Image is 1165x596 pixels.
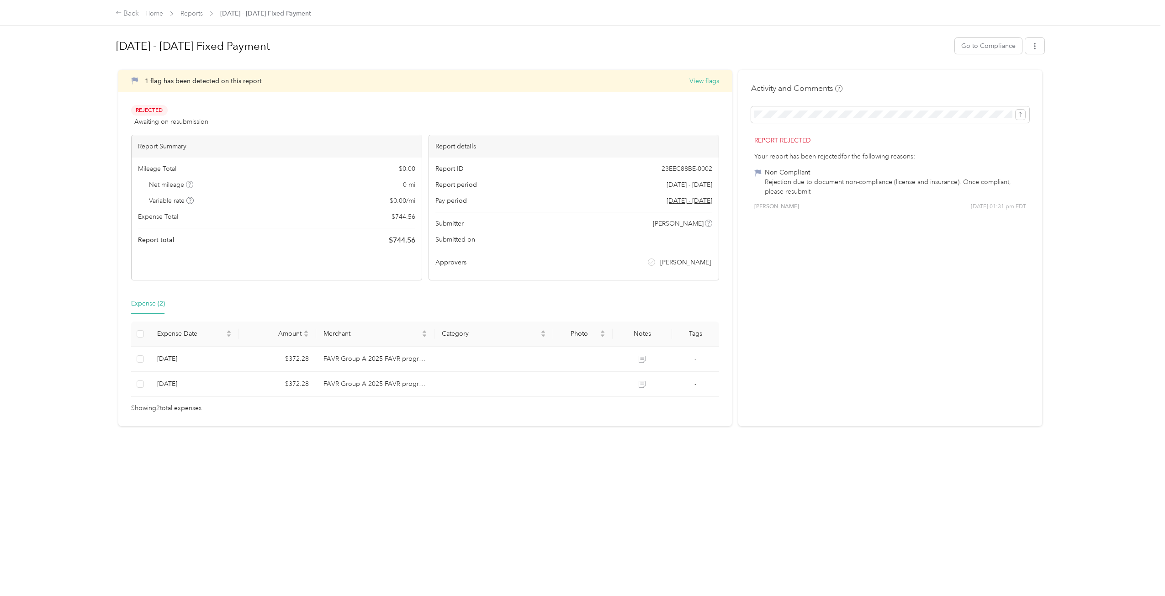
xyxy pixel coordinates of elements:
[131,403,201,413] span: Showing 2 total expenses
[540,333,546,338] span: caret-down
[150,372,239,397] td: 9-29-2025
[138,212,178,222] span: Expense Total
[765,168,1026,177] div: Non Compliant
[239,372,316,397] td: $372.28
[303,333,309,338] span: caret-down
[689,76,719,86] button: View flags
[131,299,165,309] div: Expense (2)
[422,329,427,334] span: caret-up
[150,322,239,347] th: Expense Date
[435,164,464,174] span: Report ID
[389,235,415,246] span: $ 744.56
[303,329,309,334] span: caret-up
[246,330,302,338] span: Amount
[226,333,232,338] span: caret-down
[600,329,605,334] span: caret-up
[971,203,1026,211] span: [DATE] 01:31 pm EDT
[149,180,193,190] span: Net mileage
[694,380,696,388] span: -
[316,347,435,372] td: FAVR Group A 2025 FAVR program
[672,372,720,397] td: -
[399,164,415,174] span: $ 0.00
[435,219,464,228] span: Submitter
[138,164,176,174] span: Mileage Total
[600,333,605,338] span: caret-down
[754,136,1026,145] p: Report rejected
[660,258,711,267] span: [PERSON_NAME]
[667,196,712,206] span: Go to pay period
[672,322,720,347] th: Tags
[239,347,316,372] td: $372.28
[145,10,163,17] a: Home
[131,105,168,116] span: Rejected
[116,8,139,19] div: Back
[751,83,842,94] h4: Activity and Comments
[754,152,1026,161] div: Your report has been rejected for the following reasons:
[561,330,598,338] span: Photo
[435,180,477,190] span: Report period
[138,235,175,245] span: Report total
[422,333,427,338] span: caret-down
[157,330,224,338] span: Expense Date
[672,347,720,372] td: -
[323,330,420,338] span: Merchant
[316,372,435,397] td: FAVR Group A 2025 FAVR program
[390,196,415,206] span: $ 0.00 / mi
[765,177,1026,196] div: Rejection due to document non-compliance (license and insurance). Once compliant, please resubmit
[540,329,546,334] span: caret-up
[434,322,553,347] th: Category
[145,77,262,85] span: 1 flag has been detected on this report
[180,10,203,17] a: Reports
[955,38,1022,54] button: Go to Compliance
[403,180,415,190] span: 0 mi
[226,329,232,334] span: caret-up
[134,117,208,127] span: Awaiting on resubmission
[694,355,696,363] span: -
[710,235,712,244] span: -
[116,35,949,57] h1: Oct 1 - 31, 2025 Fixed Payment
[679,330,712,338] div: Tags
[316,322,435,347] th: Merchant
[239,322,316,347] th: Amount
[667,180,712,190] span: [DATE] - [DATE]
[132,135,422,158] div: Report Summary
[662,164,712,174] span: 23EEC88BE-0002
[754,203,799,211] span: [PERSON_NAME]
[435,258,466,267] span: Approvers
[553,322,613,347] th: Photo
[220,9,311,18] span: [DATE] - [DATE] Fixed Payment
[435,235,475,244] span: Submitted on
[392,212,415,222] span: $ 744.56
[435,196,467,206] span: Pay period
[1114,545,1165,596] iframe: Everlance-gr Chat Button Frame
[613,322,672,347] th: Notes
[429,135,719,158] div: Report details
[653,219,704,228] span: [PERSON_NAME]
[442,330,539,338] span: Category
[150,347,239,372] td: 9-29-2025
[149,196,194,206] span: Variable rate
